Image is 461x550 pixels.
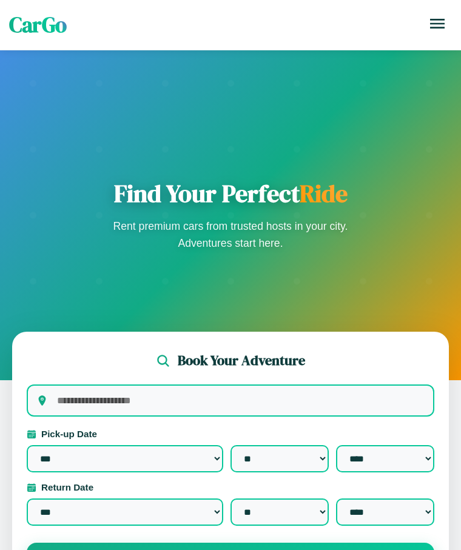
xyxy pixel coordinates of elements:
span: CarGo [9,10,67,39]
span: Ride [300,177,348,210]
label: Pick-up Date [27,429,434,439]
label: Return Date [27,482,434,492]
h1: Find Your Perfect [109,179,352,208]
p: Rent premium cars from trusted hosts in your city. Adventures start here. [109,218,352,252]
h2: Book Your Adventure [178,351,305,370]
